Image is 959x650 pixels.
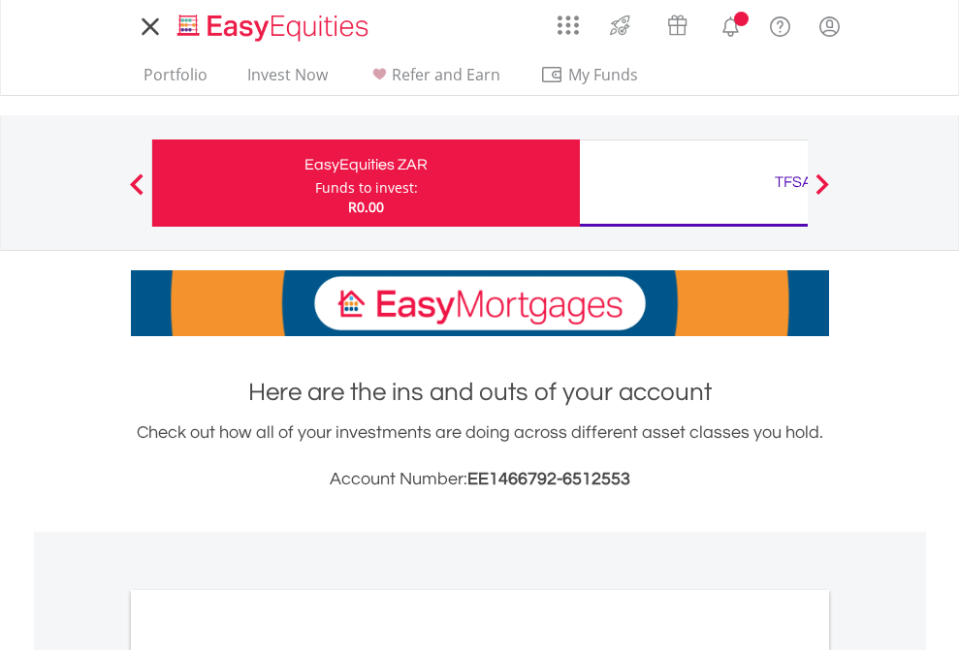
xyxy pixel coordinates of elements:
div: EasyEquities ZAR [164,151,568,178]
a: Notifications [706,5,755,44]
span: R0.00 [348,198,384,216]
img: EasyEquities_Logo.png [174,12,376,44]
a: FAQ's and Support [755,5,805,44]
img: thrive-v2.svg [604,10,636,41]
img: vouchers-v2.svg [661,10,693,41]
a: Vouchers [649,5,706,41]
span: EE1466792-6512553 [467,470,630,488]
img: EasyMortage Promotion Banner [131,270,829,336]
span: My Funds [540,62,667,87]
a: Home page [170,5,376,44]
h3: Account Number: [131,466,829,493]
img: grid-menu-icon.svg [558,15,579,36]
div: Check out how all of your investments are doing across different asset classes you hold. [131,419,829,493]
h1: Here are the ins and outs of your account [131,375,829,410]
a: Refer and Earn [360,65,508,95]
div: Funds to invest: [315,178,418,198]
button: Previous [117,183,156,202]
span: Refer and Earn [392,64,500,85]
a: Invest Now [240,65,336,95]
a: My Profile [805,5,854,47]
button: Next [803,183,842,202]
a: AppsGrid [545,5,591,36]
a: Portfolio [136,65,215,95]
